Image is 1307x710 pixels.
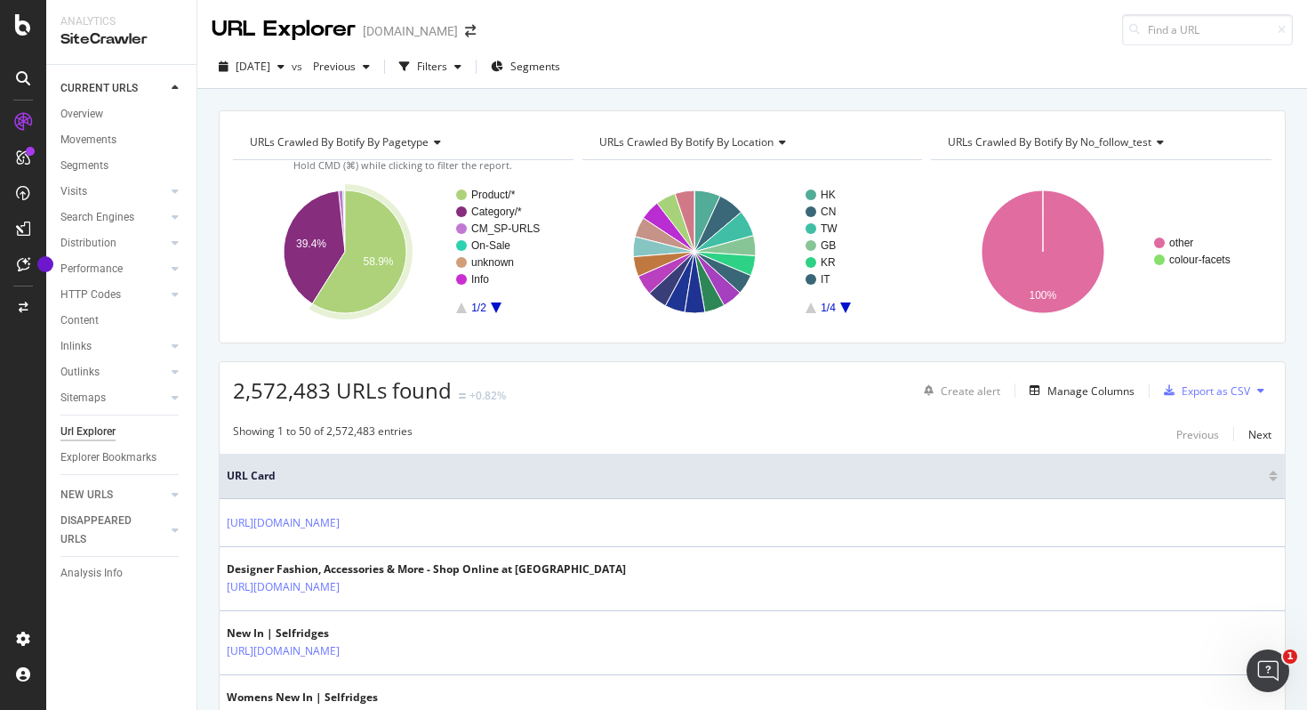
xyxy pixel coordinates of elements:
[227,561,626,577] div: Designer Fashion, Accessories & More - Shop Online at [GEOGRAPHIC_DATA]
[60,79,166,98] a: CURRENT URLS
[233,375,452,405] span: 2,572,483 URLs found
[471,189,516,201] text: Product/*
[227,625,417,641] div: New In | Selfridges
[60,363,166,382] a: Outlinks
[1157,376,1250,405] button: Export as CSV
[60,486,166,504] a: NEW URLS
[60,564,184,583] a: Analysis Info
[465,25,476,37] div: arrow-right-arrow-left
[60,260,123,278] div: Performance
[60,105,103,124] div: Overview
[60,389,106,407] div: Sitemaps
[236,59,270,74] span: 2025 Sep. 15th
[60,448,156,467] div: Explorer Bookmarks
[212,52,292,81] button: [DATE]
[60,389,166,407] a: Sitemaps
[60,131,184,149] a: Movements
[60,423,184,441] a: Url Explorer
[60,423,116,441] div: Url Explorer
[1030,289,1057,302] text: 100%
[1283,649,1297,664] span: 1
[1169,237,1193,249] text: other
[60,337,92,356] div: Inlinks
[471,256,514,269] text: unknown
[60,512,166,549] a: DISAPPEARED URLS
[60,131,116,149] div: Movements
[363,255,393,268] text: 58.9%
[917,376,1000,405] button: Create alert
[1169,254,1231,266] text: colour-facets
[60,14,182,29] div: Analytics
[233,174,573,329] svg: A chart.
[471,222,540,235] text: CM_SP-URLS
[60,260,166,278] a: Performance
[471,273,489,286] text: Info
[60,234,116,253] div: Distribution
[60,79,138,98] div: CURRENT URLS
[60,208,134,227] div: Search Engines
[60,208,166,227] a: Search Engines
[469,388,506,403] div: +0.82%
[821,239,836,252] text: GB
[60,311,184,330] a: Content
[392,52,469,81] button: Filters
[941,383,1000,399] div: Create alert
[510,59,560,74] span: Segments
[60,363,100,382] div: Outlinks
[948,134,1151,149] span: URLs Crawled By Botify By no_follow_test
[60,512,150,549] div: DISAPPEARED URLS
[296,238,326,250] text: 39.4%
[1182,383,1250,399] div: Export as CSV
[596,128,907,157] h4: URLs Crawled By Botify By location
[582,174,923,329] svg: A chart.
[363,22,458,40] div: [DOMAIN_NAME]
[821,206,836,218] text: CN
[1022,380,1135,401] button: Manage Columns
[292,59,306,74] span: vs
[471,239,510,252] text: On-Sale
[821,222,838,235] text: TW
[417,59,447,74] div: Filters
[1122,14,1293,45] input: Find a URL
[821,256,836,269] text: KR
[60,286,121,304] div: HTTP Codes
[60,564,123,583] div: Analysis Info
[1047,383,1135,399] div: Manage Columns
[821,189,836,201] text: HK
[212,14,356,44] div: URL Explorer
[1247,649,1289,692] iframe: Intercom live chat
[60,337,166,356] a: Inlinks
[1176,424,1219,445] button: Previous
[233,424,413,445] div: Showing 1 to 50 of 2,572,483 entries
[599,134,774,149] span: URLs Crawled By Botify By location
[1248,427,1271,442] div: Next
[821,273,830,286] text: IT
[37,256,53,272] div: Tooltip anchor
[471,302,486,314] text: 1/2
[1176,427,1219,442] div: Previous
[293,158,512,172] span: Hold CMD (⌘) while clicking to filter the report.
[944,128,1255,157] h4: URLs Crawled By Botify By no_follow_test
[471,206,522,218] text: Category/*
[60,311,99,330] div: Content
[60,29,182,50] div: SiteCrawler
[60,157,108,175] div: Segments
[246,128,557,157] h4: URLs Crawled By Botify By pagetype
[60,448,184,467] a: Explorer Bookmarks
[306,59,356,74] span: Previous
[227,468,1264,484] span: URL Card
[60,486,113,504] div: NEW URLS
[60,182,166,201] a: Visits
[227,642,340,660] a: [URL][DOMAIN_NAME]
[1248,424,1271,445] button: Next
[60,286,166,304] a: HTTP Codes
[60,157,184,175] a: Segments
[484,52,567,81] button: Segments
[250,134,429,149] span: URLs Crawled By Botify By pagetype
[821,302,836,314] text: 1/4
[227,578,340,596] a: [URL][DOMAIN_NAME]
[931,174,1271,329] svg: A chart.
[60,182,87,201] div: Visits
